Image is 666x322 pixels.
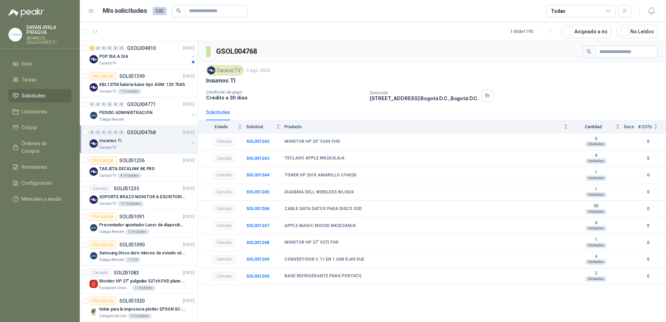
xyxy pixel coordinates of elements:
a: 0 0 0 0 0 0 GSOL004771[DATE] Company LogoPEDIDO ADMINISTRACIÓNColegio Bennett [89,100,196,122]
div: 15 Unidades [118,201,144,207]
b: 0 [638,256,658,263]
div: 0 [107,46,112,51]
b: 4 [572,254,620,260]
div: 1 Unidades [118,89,142,94]
p: Crédito a 30 días [206,95,364,101]
span: Cotizar [22,124,37,131]
div: Cerrado [213,272,235,280]
div: 1 Unidades [132,285,156,291]
div: Unidades [585,243,607,248]
div: Cerrado [213,138,235,146]
div: Unidades [585,209,607,215]
div: 0 [95,46,101,51]
a: Por cotizarSOL051090[DATE] Company LogoSamsung Disco duro interno de estado sólido 990 PRO SSD NV... [80,238,197,266]
p: Monitor HP 27" pulgadas 527sh FHD plano negro [99,278,186,285]
a: Por cotizarSOL051236[DATE] Company LogoTARJETA DECKLINK 8K PROCaracol TV4 Unidades [80,154,197,182]
div: 0 [113,46,118,51]
div: Cerrado [213,238,235,247]
div: Cerrado [213,171,235,180]
div: 0 [107,130,112,135]
th: Producto [284,120,572,133]
span: Solicitud [246,124,275,129]
p: Colegio Bennett [99,257,124,263]
span: # COTs [638,124,652,129]
img: Company Logo [9,28,22,41]
a: Configuración [8,176,71,190]
div: 0 [113,130,118,135]
a: Por cotizarSOL051020[DATE] Company Logotintas para la impresora plotter EPSON SC-T3100Zoologico D... [80,294,197,322]
span: Remisiones [22,163,47,171]
p: Caracol TV [99,173,116,179]
th: # COTs [638,120,666,133]
div: Unidades [585,276,607,282]
div: Todas [551,7,565,15]
a: Tareas [8,73,71,86]
div: 0 [95,130,101,135]
div: 1 2 TB [125,257,140,263]
div: 1 [89,46,95,51]
p: SOL051090 [119,242,145,247]
b: TONER HP 201X AMARILLO CF402X [284,173,357,178]
div: Por cotizar [89,72,117,80]
p: Condición de pago [206,90,364,95]
b: 0 [638,172,658,179]
b: SOL051249 [246,257,269,262]
div: 0 [89,130,95,135]
span: search [587,49,591,54]
p: [DATE] [183,298,195,304]
p: [DATE] [183,45,195,52]
b: 0 [638,223,658,229]
b: TECLADO APPLE MK2A3LA/A [284,156,344,161]
p: Samsung Disco duro interno de estado sólido 990 PRO SSD NVMe M.2 PCIe Gen4, M.2 2280 2TB [99,250,186,256]
p: Colegio Bennett [99,117,124,122]
img: Company Logo [89,195,98,204]
b: 0 [638,273,658,280]
th: Docs [624,120,638,133]
span: search [176,8,181,13]
span: 585 [153,7,166,15]
span: Estado [206,124,237,129]
p: KBL12750 batería kaise tipo AGM: 12V 75Ah [99,81,185,88]
div: Solicitudes [206,108,230,116]
p: [DATE] [183,73,195,80]
b: MONITOR HP 24" V24V FHD [284,139,340,145]
a: Manuales y ayuda [8,192,71,206]
p: Fundación Clínica Shaio [99,285,130,291]
h1: Mis solicitudes [103,6,147,16]
div: 3 Unidades [128,313,152,319]
div: 0 [119,46,124,51]
div: Cerrado [213,188,235,196]
p: Zoologico De Cali [99,313,127,319]
div: Cerrado [89,269,111,277]
p: POP DIA A DIA [99,53,128,60]
div: Por cotizar [89,212,117,221]
b: 1 [572,237,620,243]
p: SOL051236 [119,158,145,163]
b: 0 [638,240,658,246]
p: Caracol TV [99,201,116,207]
div: Por cotizar [89,297,117,305]
img: Company Logo [89,224,98,232]
a: SOL051250 [246,274,269,279]
img: Company Logo [89,83,98,92]
button: Asignado a mi [561,25,611,38]
a: CerradoSOL051083[DATE] Company LogoMonitor HP 27" pulgadas 527sh FHD plano negroFundación Clínica... [80,266,197,294]
p: SOL051235 [114,186,139,191]
p: GSOL004771 [127,102,156,107]
div: 0 [113,102,118,107]
a: CerradoSOL051235[DATE] Company LogoSOPORTE BRAZO MONITOR A ESCRITORIO NBF80Caracol TV15 Unidades [80,182,197,210]
div: Unidades [585,259,607,265]
span: Configuración [22,179,52,187]
div: Cerrado [213,221,235,230]
p: [DATE] [183,185,195,192]
div: Unidades [585,141,607,147]
a: SOL051242 [246,139,269,144]
div: Caracol TV [206,65,244,76]
b: 0 [638,138,658,145]
b: 1 [572,187,620,192]
img: Company Logo [89,308,98,316]
img: Logo peakr [8,8,44,17]
img: Company Logo [207,67,215,74]
p: SOL051399 [119,74,145,79]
